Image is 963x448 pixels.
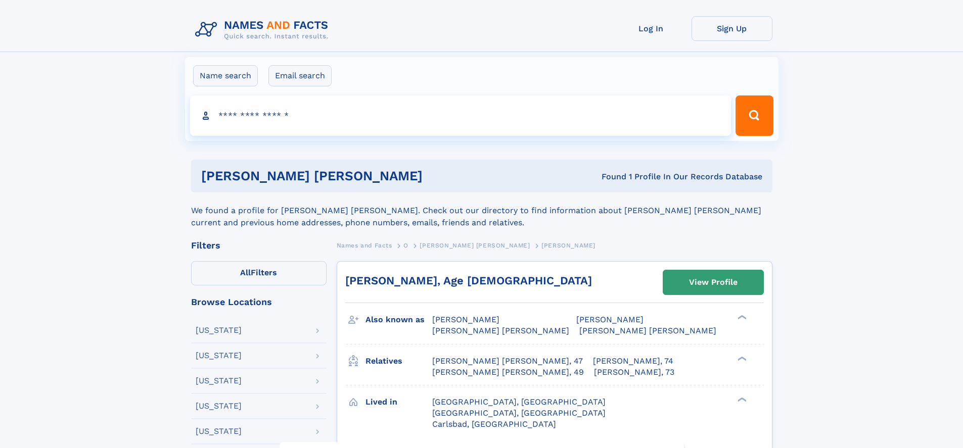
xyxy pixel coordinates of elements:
[365,311,432,328] h3: Also known as
[191,16,337,43] img: Logo Names and Facts
[512,171,762,182] div: Found 1 Profile In Our Records Database
[735,355,747,362] div: ❯
[193,65,258,86] label: Name search
[420,239,530,252] a: [PERSON_NAME] [PERSON_NAME]
[196,326,242,334] div: [US_STATE]
[541,242,595,249] span: [PERSON_NAME]
[611,16,692,41] a: Log In
[735,314,747,321] div: ❯
[576,315,644,324] span: [PERSON_NAME]
[196,427,242,435] div: [US_STATE]
[191,241,327,250] div: Filters
[735,396,747,403] div: ❯
[432,315,499,324] span: [PERSON_NAME]
[191,261,327,285] label: Filters
[403,242,408,249] span: O
[432,326,569,335] span: [PERSON_NAME] [PERSON_NAME]
[579,326,716,335] span: [PERSON_NAME] [PERSON_NAME]
[268,65,332,86] label: Email search
[201,170,512,182] h1: [PERSON_NAME] [PERSON_NAME]
[240,268,251,277] span: All
[196,402,242,410] div: [US_STATE]
[345,274,592,287] a: [PERSON_NAME], Age [DEMOGRAPHIC_DATA]
[432,408,606,418] span: [GEOGRAPHIC_DATA], [GEOGRAPHIC_DATA]
[190,95,731,136] input: search input
[432,397,606,407] span: [GEOGRAPHIC_DATA], [GEOGRAPHIC_DATA]
[593,356,673,367] a: [PERSON_NAME], 74
[403,239,408,252] a: O
[692,16,772,41] a: Sign Up
[432,419,556,429] span: Carlsbad, [GEOGRAPHIC_DATA]
[191,297,327,307] div: Browse Locations
[365,393,432,411] h3: Lived in
[432,356,583,367] a: [PERSON_NAME] [PERSON_NAME], 47
[663,270,763,294] a: View Profile
[337,239,392,252] a: Names and Facts
[196,377,242,385] div: [US_STATE]
[736,95,773,136] button: Search Button
[432,367,584,378] a: [PERSON_NAME] [PERSON_NAME], 49
[594,367,674,378] a: [PERSON_NAME], 73
[196,352,242,360] div: [US_STATE]
[365,353,432,370] h3: Relatives
[420,242,530,249] span: [PERSON_NAME] [PERSON_NAME]
[191,192,772,229] div: We found a profile for [PERSON_NAME] [PERSON_NAME]. Check out our directory to find information a...
[689,271,738,294] div: View Profile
